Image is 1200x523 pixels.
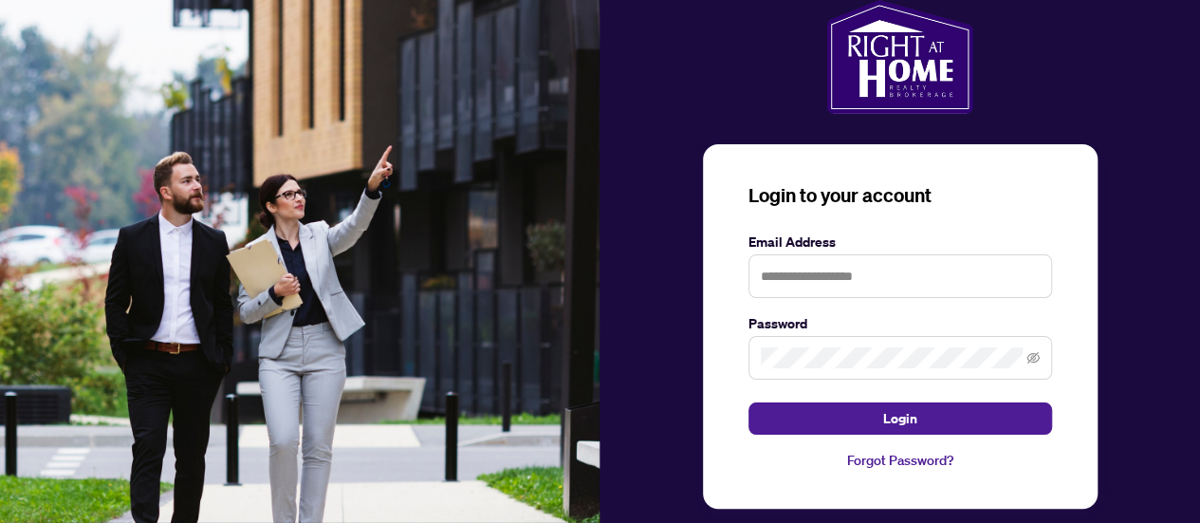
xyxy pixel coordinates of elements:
[748,402,1052,435] button: Login
[1026,351,1040,364] span: eye-invisible
[748,232,1052,252] label: Email Address
[748,313,1052,334] label: Password
[748,182,1052,209] h3: Login to your account
[883,403,917,434] span: Login
[748,450,1052,471] a: Forgot Password?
